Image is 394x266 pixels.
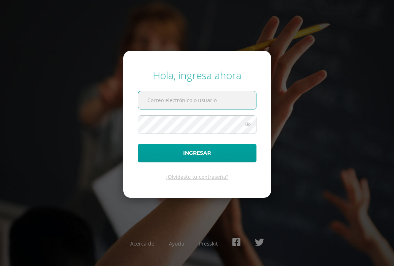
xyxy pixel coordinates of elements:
[138,91,256,109] input: Correo electrónico o usuario
[169,240,184,247] a: Ayuda
[199,240,218,247] a: Presskit
[130,240,154,247] a: Acerca de
[138,144,256,162] button: Ingresar
[138,68,256,82] div: Hola, ingresa ahora
[166,173,228,180] a: ¿Olvidaste tu contraseña?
